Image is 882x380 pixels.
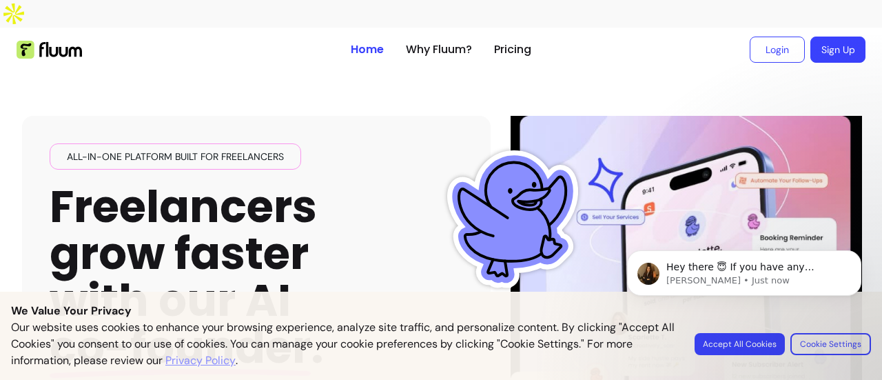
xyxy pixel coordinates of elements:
[61,150,289,163] span: All-in-one platform built for freelancers
[17,41,82,59] img: Fluum Logo
[165,352,236,369] a: Privacy Policy
[11,303,871,319] p: We Value Your Privacy
[351,41,384,58] a: Home
[494,41,531,58] a: Pricing
[444,150,582,288] img: Fluum Duck sticker
[606,221,882,373] iframe: Intercom notifications message
[50,183,324,372] h1: Freelancers grow faster with our AI .
[750,37,805,63] a: Login
[810,37,865,63] a: Sign Up
[11,319,678,369] p: Our website uses cookies to enhance your browsing experience, analyze site traffic, and personali...
[406,41,472,58] a: Why Fluum?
